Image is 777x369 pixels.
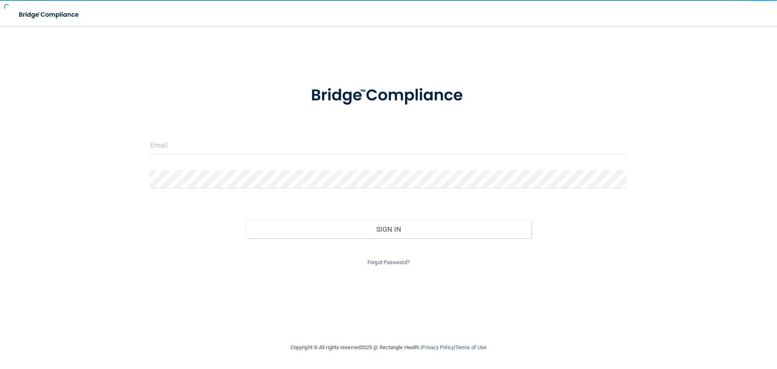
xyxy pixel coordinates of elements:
img: bridge_compliance_login_screen.278c3ca4.svg [12,6,87,23]
button: Sign In [246,220,532,238]
a: Privacy Policy [422,344,454,350]
div: Copyright © All rights reserved 2025 @ Rectangle Health | | [241,335,536,360]
input: Email [150,136,627,154]
img: bridge_compliance_login_screen.278c3ca4.svg [294,75,483,117]
a: Forgot Password? [367,259,410,265]
a: Terms of Use [455,344,486,350]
